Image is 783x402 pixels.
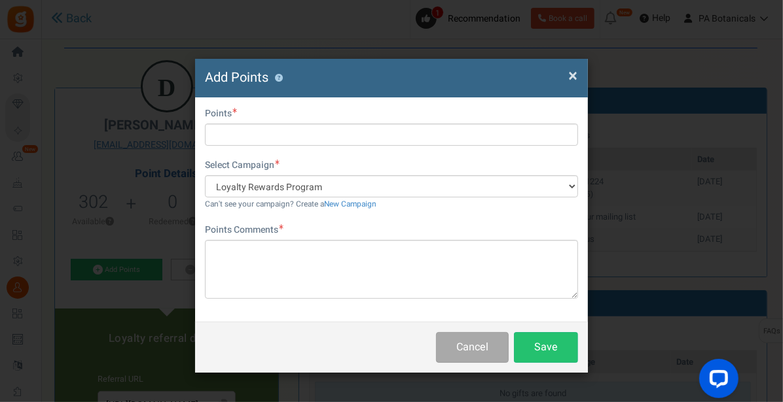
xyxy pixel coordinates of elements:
label: Points Comments [205,224,283,237]
a: New Campaign [324,199,376,210]
label: Points [205,107,237,120]
button: Cancel [436,332,509,363]
span: × [568,63,577,88]
small: Can't see your campaign? Create a [205,199,376,210]
label: Select Campaign [205,159,280,172]
span: Add Points [205,68,268,87]
button: ? [275,74,283,82]
button: Save [514,332,578,363]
